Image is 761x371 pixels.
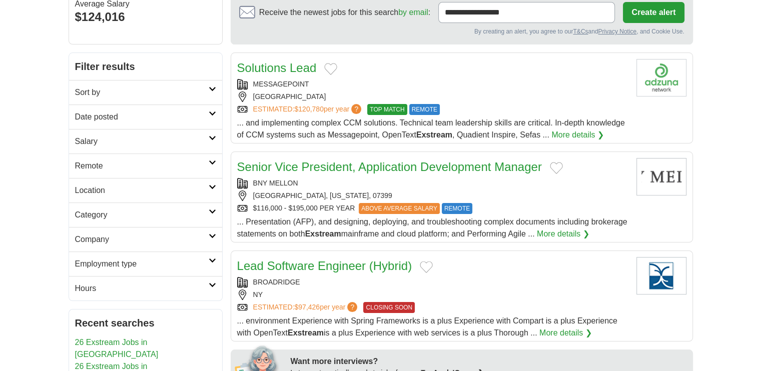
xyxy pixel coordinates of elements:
[351,104,361,114] span: ?
[75,315,216,330] h2: Recent searches
[253,179,298,187] a: BNY MELLON
[409,104,440,115] span: REMOTE
[69,129,222,153] a: Salary
[75,111,209,123] h2: Date posted
[75,258,209,270] h2: Employment type
[537,228,589,240] a: More details ❯
[69,227,222,251] a: Company
[237,316,617,337] span: ... environment Experience with Spring Frameworks is a plus Experience with Compart is a plus Exp...
[75,8,216,26] div: $124,016
[237,61,317,74] a: Solutions Lead
[75,209,209,221] h2: Category
[69,251,222,276] a: Employment type
[253,302,360,313] a: ESTIMATED:$97,426per year?
[75,338,159,358] a: 26 Exstream Jobs in [GEOGRAPHIC_DATA]
[420,261,433,273] button: Add to favorite jobs
[69,80,222,104] a: Sort by
[598,28,636,35] a: Privacy Notice
[237,190,628,201] div: [GEOGRAPHIC_DATA], [US_STATE], 07399
[237,289,628,300] div: NY
[75,233,209,245] h2: Company
[291,355,687,367] div: Want more interviews?
[75,160,209,172] h2: Remote
[237,217,627,238] span: ... Presentation (AFP), and designing, deploying, and troubleshooting complex documents including...
[69,53,222,80] h2: Filter results
[75,86,209,98] h2: Sort by
[442,203,472,214] span: REMOTE
[636,257,686,294] img: Broadridge logo
[75,135,209,147] h2: Salary
[416,130,452,139] strong: Exstream
[237,203,628,214] div: $116,000 - $195,000 PER YEAR
[347,302,357,312] span: ?
[324,63,337,75] button: Add to favorite jobs
[294,105,323,113] span: $120,780
[398,8,428,16] a: by email
[237,259,412,272] a: Lead Software Engineer (Hybrid)
[550,162,563,174] button: Add to favorite jobs
[253,278,300,286] a: BROADRIDGE
[551,129,604,141] a: More details ❯
[539,327,592,339] a: More details ❯
[69,153,222,178] a: Remote
[69,178,222,202] a: Location
[69,104,222,129] a: Date posted
[367,104,407,115] span: TOP MATCH
[636,59,686,96] img: Company logo
[75,184,209,196] h2: Location
[75,282,209,294] h2: Hours
[288,328,324,337] strong: Exstream
[237,79,628,89] div: MESSAGEPOINT
[359,203,440,214] span: ABOVE AVERAGE SALARY
[237,118,625,139] span: ... and implementing complex CCM solutions. Technical team leadership skills are critical. In-dep...
[623,2,684,23] button: Create alert
[363,302,415,313] span: CLOSING SOON
[573,28,588,35] a: T&Cs
[237,91,628,102] div: [GEOGRAPHIC_DATA]
[294,303,320,311] span: $97,426
[69,276,222,300] a: Hours
[239,27,684,36] div: By creating an alert, you agree to our and , and Cookie Use.
[237,160,542,173] a: Senior Vice President, Application Development Manager
[253,104,364,115] a: ESTIMATED:$120,780per year?
[636,158,686,195] img: BNY Mellon logo
[305,229,341,238] strong: Exstream
[259,6,430,18] span: Receive the newest jobs for this search :
[69,202,222,227] a: Category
